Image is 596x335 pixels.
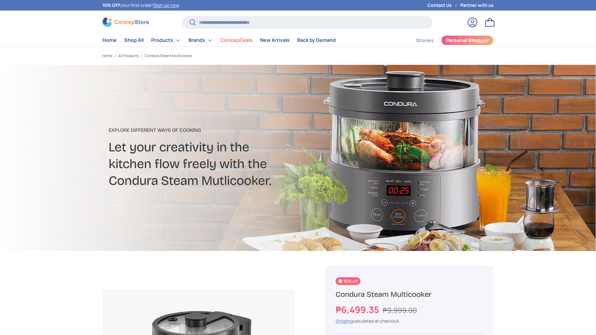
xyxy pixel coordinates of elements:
[185,34,217,47] summary: Brands
[460,2,494,9] a: Partner with us
[118,54,139,58] a: All Products
[102,53,310,59] nav: Breadcrumbs
[151,34,181,47] a: Products
[147,34,185,47] summary: Products
[336,318,353,324] a: Shipping
[188,34,213,47] a: Brands
[220,34,253,46] a: ConcepDeals
[427,2,460,9] a: Contact Us
[102,54,112,58] a: Home
[336,277,360,285] span: 35% off
[446,38,489,43] span: Personal Shopper
[401,34,494,47] nav: Secondary
[102,17,149,27] img: ConcepStore
[145,54,192,58] a: Condura Steam Multicooker
[416,34,434,47] a: Stories
[109,127,347,134] p: Explore different ways of cooking
[297,34,336,46] a: Back by Demand
[102,2,120,8] strong: 10% OFF
[336,318,483,324] div: calculated at checkout.
[336,303,381,316] strong: ₱6,499.35
[102,34,336,47] nav: Primary
[102,2,180,9] p: your first order! .
[383,305,417,315] s: ₱9,999.00
[102,34,117,46] a: Home
[441,35,494,45] a: Personal Shopper
[109,139,347,189] h2: Let your creativity in the kitchen flow freely with the Condura Steam Mutlicooker.
[336,290,483,299] h1: Condura Steam Multicooker
[124,34,144,46] a: Shop All
[153,2,179,8] a: Sign up now
[260,34,290,46] a: New Arrivals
